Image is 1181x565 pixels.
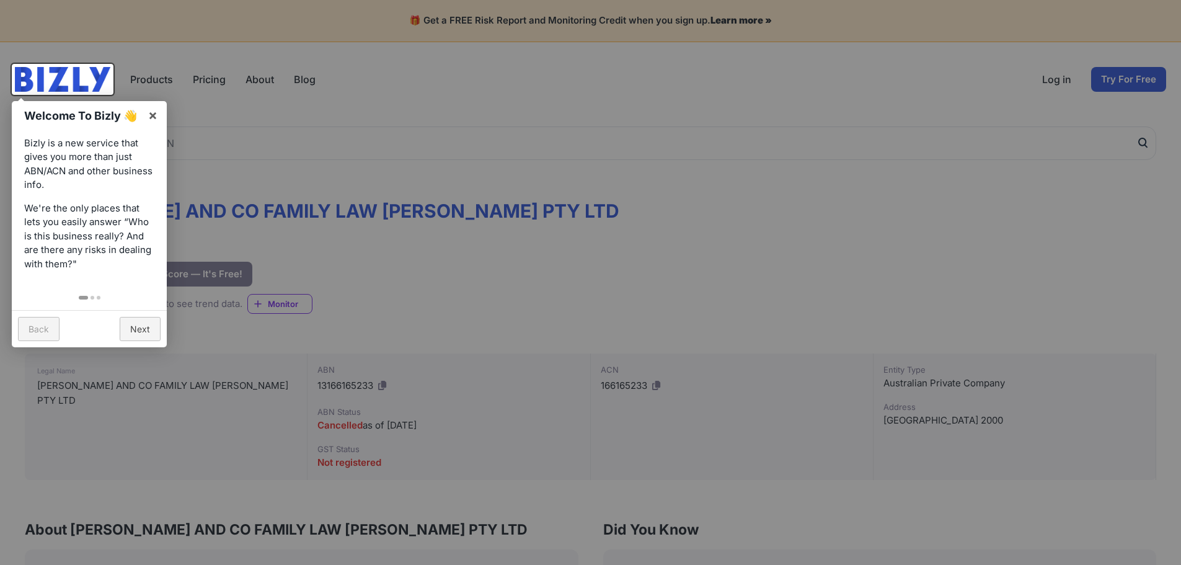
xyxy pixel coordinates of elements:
h1: Welcome To Bizly 👋 [24,107,141,124]
a: Back [18,317,60,341]
a: Next [120,317,161,341]
p: We're the only places that lets you easily answer “Who is this business really? And are there any... [24,202,154,272]
a: × [139,101,167,129]
p: Bizly is a new service that gives you more than just ABN/ACN and other business info. [24,136,154,192]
